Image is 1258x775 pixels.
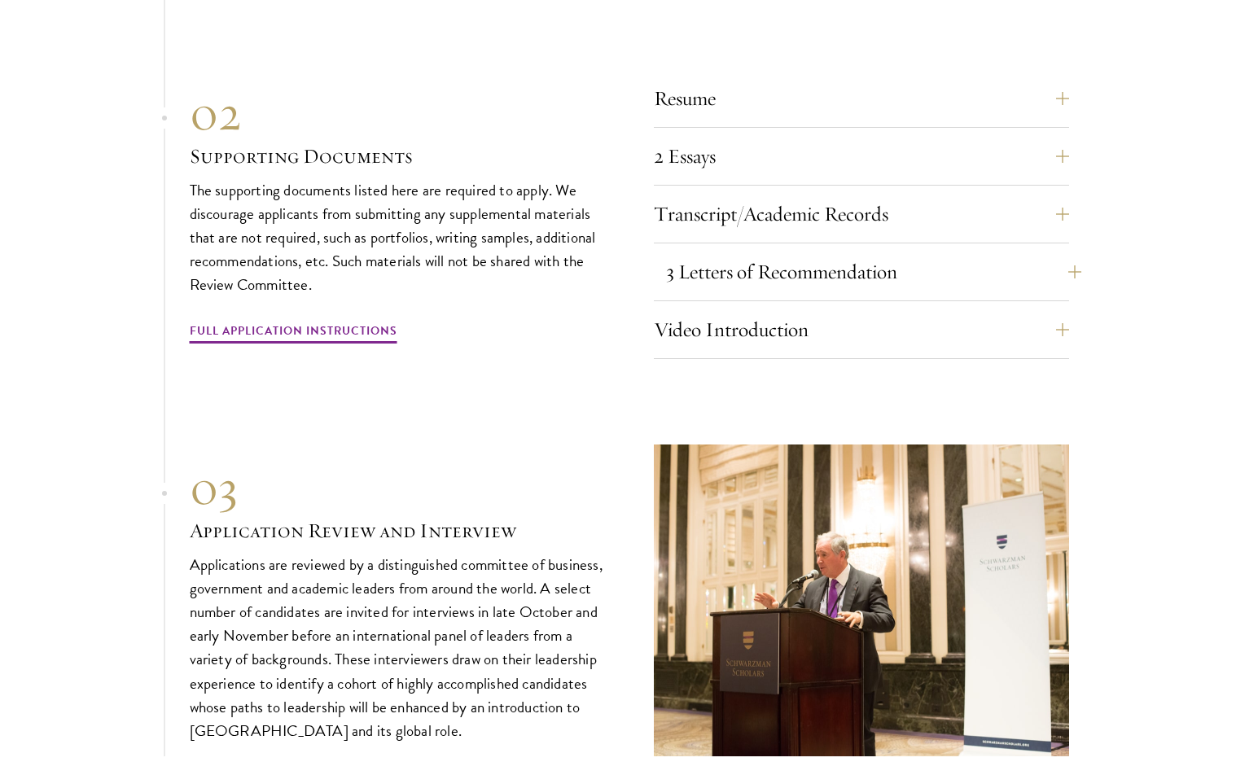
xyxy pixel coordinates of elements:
button: Video Introduction [654,310,1069,349]
h3: Application Review and Interview [190,517,605,545]
h3: Supporting Documents [190,142,605,170]
a: Full Application Instructions [190,321,397,346]
button: Resume [654,79,1069,118]
button: 3 Letters of Recommendation [666,252,1081,291]
div: 03 [190,458,605,517]
p: Applications are reviewed by a distinguished committee of business, government and academic leade... [190,553,605,742]
button: 2 Essays [654,137,1069,176]
p: The supporting documents listed here are required to apply. We discourage applicants from submitt... [190,178,605,296]
div: 02 [190,84,605,142]
button: Transcript/Academic Records [654,195,1069,234]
